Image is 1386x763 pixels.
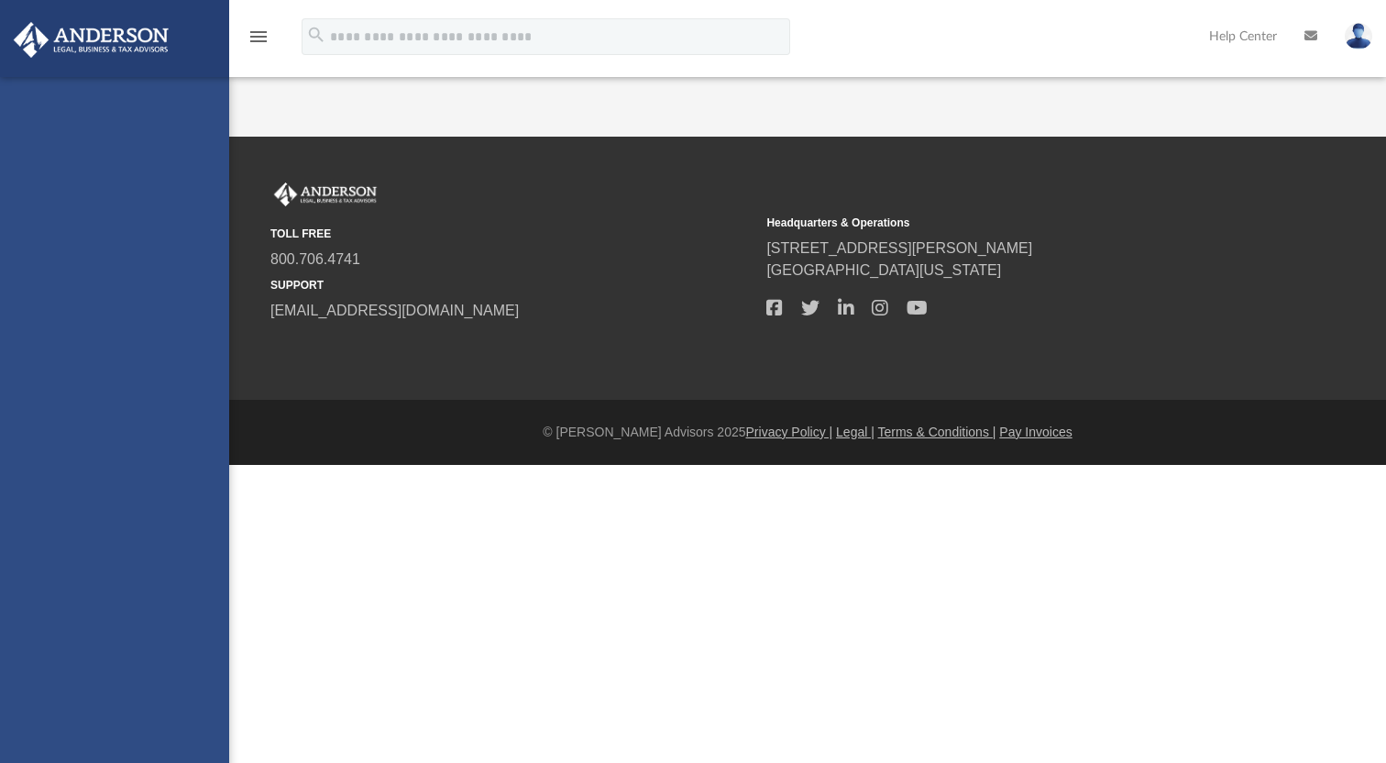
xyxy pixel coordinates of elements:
a: Legal | [836,425,874,439]
div: © [PERSON_NAME] Advisors 2025 [229,423,1386,442]
img: Anderson Advisors Platinum Portal [8,22,174,58]
small: SUPPORT [270,277,753,293]
img: Anderson Advisors Platinum Portal [270,182,380,206]
a: Privacy Policy | [746,425,833,439]
a: [EMAIL_ADDRESS][DOMAIN_NAME] [270,303,519,318]
a: 800.706.4741 [270,251,360,267]
img: User Pic [1345,23,1372,50]
small: TOLL FREE [270,226,753,242]
small: Headquarters & Operations [766,215,1249,231]
a: [STREET_ADDRESS][PERSON_NAME] [766,240,1032,256]
i: menu [247,26,269,48]
a: [GEOGRAPHIC_DATA][US_STATE] [766,262,1001,278]
a: Pay Invoices [999,425,1072,439]
a: menu [247,35,269,48]
i: search [306,25,326,45]
a: Terms & Conditions | [878,425,996,439]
